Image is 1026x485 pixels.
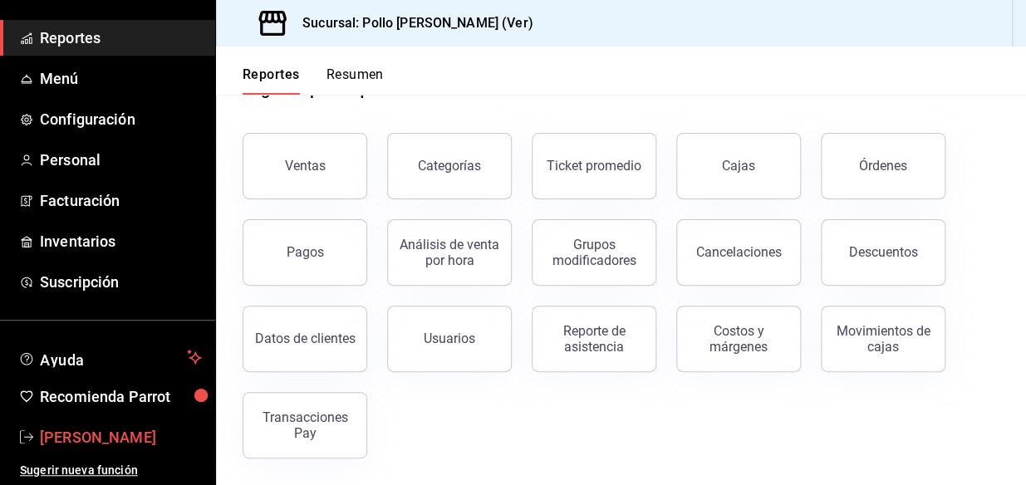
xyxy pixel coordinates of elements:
span: Facturación [40,189,202,212]
div: Ventas [285,158,326,174]
button: Órdenes [821,133,945,199]
span: Suscripción [40,271,202,293]
button: Cancelaciones [676,219,801,286]
div: Pagos [287,244,324,260]
div: navigation tabs [243,66,384,95]
button: Movimientos de cajas [821,306,945,372]
span: Personal [40,149,202,171]
button: Cajas [676,133,801,199]
button: Categorías [387,133,512,199]
button: Grupos modificadores [532,219,656,286]
button: Reportes [243,66,300,95]
button: Reporte de asistencia [532,306,656,372]
div: Cancelaciones [696,244,782,260]
button: Ticket promedio [532,133,656,199]
div: Transacciones Pay [253,409,356,441]
div: Análisis de venta por hora [398,237,501,268]
h3: Sucursal: Pollo [PERSON_NAME] (Ver) [289,13,533,33]
button: Datos de clientes [243,306,367,372]
span: Configuración [40,108,202,130]
div: Costos y márgenes [687,323,790,355]
span: Recomienda Parrot [40,385,202,408]
span: Reportes [40,27,202,49]
div: Usuarios [424,331,475,346]
div: Descuentos [849,244,918,260]
button: Descuentos [821,219,945,286]
button: Costos y márgenes [676,306,801,372]
button: Análisis de venta por hora [387,219,512,286]
button: Transacciones Pay [243,392,367,458]
span: Ayuda [40,347,180,367]
div: Categorías [418,158,481,174]
div: Movimientos de cajas [832,323,935,355]
div: Cajas [722,158,755,174]
div: Reporte de asistencia [542,323,646,355]
button: Resumen [326,66,384,95]
div: Órdenes [859,158,907,174]
span: [PERSON_NAME] [40,426,202,448]
div: Grupos modificadores [542,237,646,268]
div: Ticket promedio [547,158,641,174]
span: Menú [40,67,202,90]
button: Ventas [243,133,367,199]
div: Datos de clientes [255,331,356,346]
span: Sugerir nueva función [20,462,202,479]
button: Usuarios [387,306,512,372]
button: Pagos [243,219,367,286]
span: Inventarios [40,230,202,252]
